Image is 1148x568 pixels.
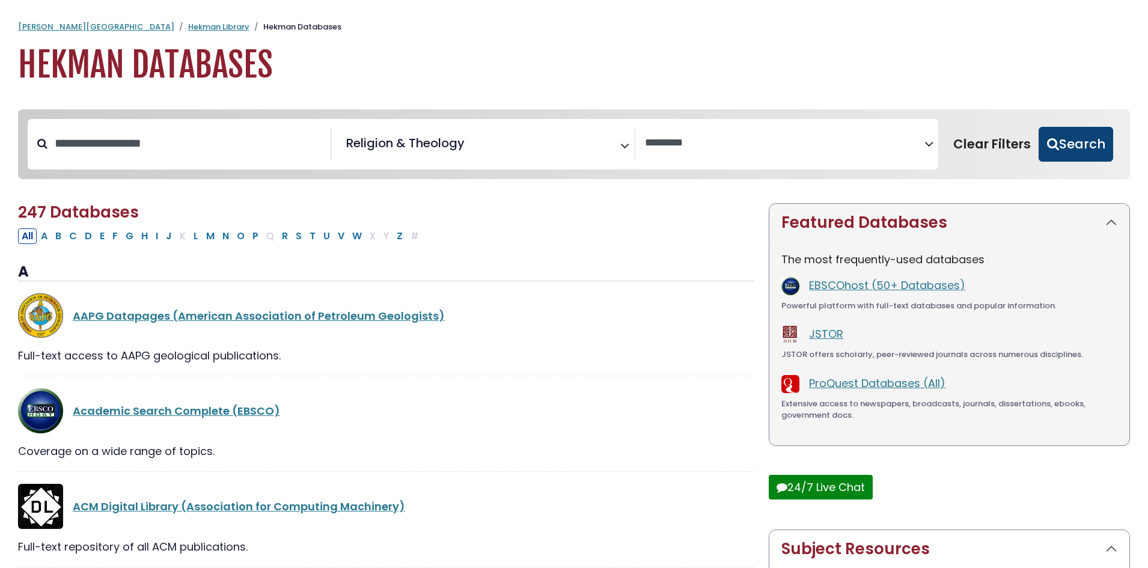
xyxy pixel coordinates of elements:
button: Filter Results R [278,228,292,244]
textarea: Search [467,141,475,153]
div: Full-text access to AAPG geological publications. [18,347,754,364]
button: Filter Results Z [393,228,406,244]
button: Filter Results B [52,228,65,244]
div: Alpha-list to filter by first letter of database name [18,228,424,243]
button: Filter Results P [249,228,262,244]
a: ProQuest Databases (All) [809,376,945,391]
button: Filter Results C [66,228,81,244]
button: Filter Results H [138,228,151,244]
li: Religion & Theology [341,134,465,152]
button: Filter Results V [334,228,348,244]
button: Filter Results G [122,228,137,244]
input: Search database by title or keyword [47,133,331,153]
span: Religion & Theology [346,134,465,152]
span: 247 Databases [18,201,139,223]
div: JSTOR offers scholarly, peer-reviewed journals across numerous disciplines. [781,349,1117,361]
button: Filter Results E [96,228,108,244]
button: Filter Results S [292,228,305,244]
a: ACM Digital Library (Association for Computing Machinery) [73,499,405,514]
div: Powerful platform with full-text databases and popular information. [781,300,1117,312]
a: AAPG Datapages (American Association of Petroleum Geologists) [73,308,445,323]
button: Featured Databases [769,204,1129,242]
button: Filter Results A [37,228,51,244]
button: Subject Resources [769,530,1129,568]
button: Filter Results D [81,228,96,244]
div: Coverage on a wide range of topics. [18,443,754,459]
p: The most frequently-used databases [781,251,1117,267]
div: Extensive access to newspapers, broadcasts, journals, dissertations, ebooks, government docs. [781,398,1117,421]
h3: A [18,263,754,281]
button: Filter Results M [203,228,218,244]
h1: Hekman Databases [18,45,1130,85]
button: Filter Results F [109,228,121,244]
a: Hekman Library [188,21,249,32]
nav: breadcrumb [18,21,1130,33]
button: Filter Results J [162,228,176,244]
button: Filter Results O [233,228,248,244]
button: Clear Filters [945,127,1039,162]
button: Filter Results W [349,228,365,244]
button: Filter Results T [306,228,319,244]
button: 24/7 Live Chat [769,475,873,499]
nav: Search filters [18,109,1130,179]
a: [PERSON_NAME][GEOGRAPHIC_DATA] [18,21,174,32]
button: Submit for Search Results [1039,127,1113,162]
textarea: Search [645,137,924,150]
a: JSTOR [809,326,843,341]
button: Filter Results N [219,228,233,244]
a: Academic Search Complete (EBSCO) [73,403,280,418]
button: All [18,228,37,244]
li: Hekman Databases [249,21,341,33]
a: EBSCOhost (50+ Databases) [809,278,965,293]
div: Full-text repository of all ACM publications. [18,539,754,555]
button: Filter Results I [152,228,162,244]
button: Filter Results U [320,228,334,244]
button: Filter Results L [190,228,202,244]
